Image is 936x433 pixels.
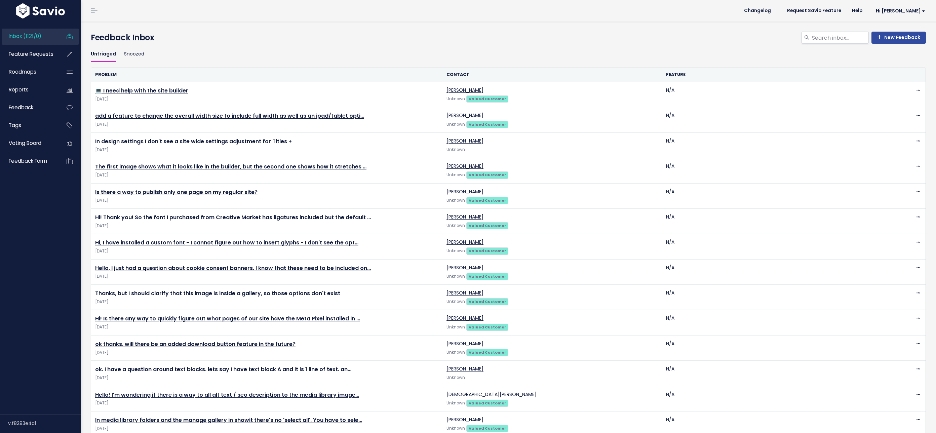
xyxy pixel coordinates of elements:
[446,122,465,127] span: Unknown
[446,239,483,245] a: [PERSON_NAME]
[95,223,438,230] span: [DATE]
[466,197,508,203] a: Valued Customer
[9,33,41,40] span: Inbox (1121/0)
[14,3,67,18] img: logo-white.9d6f32f41409.svg
[446,299,465,304] span: Unknown
[466,222,508,229] a: Valued Customer
[9,86,29,93] span: Reports
[871,32,926,44] a: New Feedback
[466,273,508,279] a: Valued Customer
[91,68,442,82] th: Problem
[662,158,882,183] td: N/A
[124,46,144,62] a: Snoozed
[95,248,438,255] span: [DATE]
[91,32,926,44] h4: Feedback Inbox
[469,172,506,178] strong: Valued Customer
[2,153,56,169] a: Feedback form
[95,264,371,272] a: Hello, I just had a question about cookie consent banners. I know that these need to be included on…
[868,6,931,16] a: Hi [PERSON_NAME]
[2,135,56,151] a: Voting Board
[95,391,359,399] a: Hello! I'm wondering if there is a way to all alt text / seo description to the media library image…
[446,87,483,93] a: [PERSON_NAME]
[466,399,508,406] a: Valued Customer
[446,375,465,380] span: Unknown
[446,315,483,321] a: [PERSON_NAME]
[95,365,351,373] a: ok. I have a question around text blocks. lets say I have text block A and it is 1 line of text. an…
[95,315,360,322] a: Hi! Is there any way to quickly figure out what pages of our site have the Meta Pixel installed in …
[2,118,56,133] a: Tags
[9,140,41,147] span: Voting Board
[95,163,366,170] a: The first image shows what it looks like in the builder, but the second one shows how it stretches …
[662,310,882,335] td: N/A
[847,6,868,16] a: Help
[469,426,506,431] strong: Valued Customer
[446,324,465,330] span: Unknown
[9,104,33,111] span: Feedback
[466,95,508,102] a: Valued Customer
[469,96,506,102] strong: Valued Customer
[446,426,465,431] span: Unknown
[662,259,882,284] td: N/A
[466,171,508,178] a: Valued Customer
[469,122,506,127] strong: Valued Customer
[469,324,506,330] strong: Valued Customer
[91,46,926,62] ul: Filter feature requests
[95,239,358,246] a: Hi, I have installed a custom font - I cannot figure out how to insert glyphs - I don't see the opt…
[446,223,465,228] span: Unknown
[9,157,47,164] span: Feedback form
[95,289,340,297] a: Thanks, but I should clarify that this image is inside a gallery, so those options don't exist
[446,340,483,347] a: [PERSON_NAME]
[2,100,56,115] a: Feedback
[446,416,483,423] a: [PERSON_NAME]
[2,46,56,62] a: Feature Requests
[9,122,21,129] span: Tags
[662,386,882,411] td: N/A
[662,132,882,158] td: N/A
[782,6,847,16] a: Request Savio Feature
[91,46,116,62] a: Untriaged
[466,121,508,127] a: Valued Customer
[95,416,362,424] a: In media library folders and the manage gallery in showit there's no 'select all'. You have to sele…
[2,82,56,97] a: Reports
[446,248,465,253] span: Unknown
[662,183,882,208] td: N/A
[446,213,483,220] a: [PERSON_NAME]
[469,274,506,279] strong: Valued Customer
[8,415,81,432] div: v.f8293e4a1
[662,335,882,360] td: N/A
[9,68,36,75] span: Roadmaps
[446,198,465,203] span: Unknown
[95,112,364,120] a: add a feature to change the overall width size to include full width as well as an ipad/tablet opti…
[446,264,483,271] a: [PERSON_NAME]
[95,188,258,196] a: Is there a way to publish only one page on my regular site?
[95,324,438,331] span: [DATE]
[876,8,925,13] span: Hi [PERSON_NAME]
[469,248,506,253] strong: Valued Customer
[466,425,508,431] a: Valued Customer
[446,274,465,279] span: Unknown
[95,375,438,382] span: [DATE]
[95,172,438,179] span: [DATE]
[446,391,537,398] a: [DEMOGRAPHIC_DATA][PERSON_NAME]
[95,197,438,204] span: [DATE]
[442,68,662,82] th: Contact
[446,137,483,144] a: [PERSON_NAME]
[9,50,53,57] span: Feature Requests
[95,349,438,356] span: [DATE]
[95,121,438,128] span: [DATE]
[446,112,483,119] a: [PERSON_NAME]
[744,8,771,13] span: Changelog
[95,96,438,103] span: [DATE]
[469,299,506,304] strong: Valued Customer
[95,400,438,407] span: [DATE]
[95,213,371,221] a: Hi! Thank you! So the font I purchased from Creative Market has ligatures included but the default …
[95,299,438,306] span: [DATE]
[811,32,869,44] input: Search inbox...
[446,289,483,296] a: [PERSON_NAME]
[469,350,506,355] strong: Valued Customer
[446,163,483,169] a: [PERSON_NAME]
[469,400,506,406] strong: Valued Customer
[466,349,508,355] a: Valued Customer
[446,400,465,406] span: Unknown
[662,68,882,82] th: Feature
